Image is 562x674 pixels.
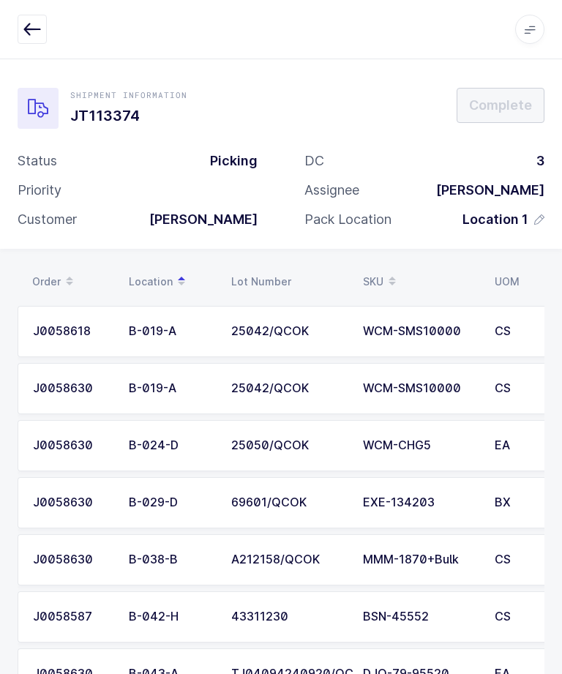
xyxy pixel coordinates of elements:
div: J0058630 [33,439,111,452]
div: Lot Number [231,276,345,288]
div: CS [495,553,536,566]
div: WCM-SMS10000 [363,325,477,338]
div: J0058630 [33,382,111,395]
div: CS [495,325,536,338]
div: BX [495,496,536,509]
span: Location 1 [462,211,528,228]
div: Location [129,269,214,294]
div: B-042-H [129,610,214,624]
div: B-024-D [129,439,214,452]
button: Location 1 [462,211,544,228]
div: DC [304,152,324,170]
div: Assignee [304,181,359,199]
div: J0058587 [33,610,111,624]
span: Complete [469,96,532,114]
div: J0058618 [33,325,111,338]
div: CS [495,382,536,395]
div: A212158/QCOK [231,553,345,566]
div: EA [495,439,536,452]
div: B-019-A [129,325,214,338]
div: Customer [18,211,77,228]
div: B-038-B [129,553,214,566]
div: Priority [18,181,61,199]
div: EXE-134203 [363,496,477,509]
div: [PERSON_NAME] [424,181,544,199]
div: [PERSON_NAME] [138,211,258,228]
div: J0058630 [33,553,111,566]
div: UOM [495,276,536,288]
div: Picking [198,152,258,170]
h1: JT113374 [70,104,187,127]
div: Shipment Information [70,89,187,101]
div: WCM-CHG5 [363,439,477,452]
div: B-019-A [129,382,214,395]
button: Complete [457,88,544,123]
div: CS [495,610,536,624]
div: 25042/QCOK [231,382,345,395]
span: 3 [536,153,544,168]
div: SKU [363,269,477,294]
div: Order [32,269,111,294]
div: 43311230 [231,610,345,624]
div: B-029-D [129,496,214,509]
div: 25050/QCOK [231,439,345,452]
div: WCM-SMS10000 [363,382,477,395]
div: Pack Location [304,211,391,228]
div: 25042/QCOK [231,325,345,338]
div: 69601/QCOK [231,496,345,509]
div: BSN-45552 [363,610,477,624]
div: J0058630 [33,496,111,509]
div: Status [18,152,57,170]
div: MMM-1870+Bulk [363,553,477,566]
